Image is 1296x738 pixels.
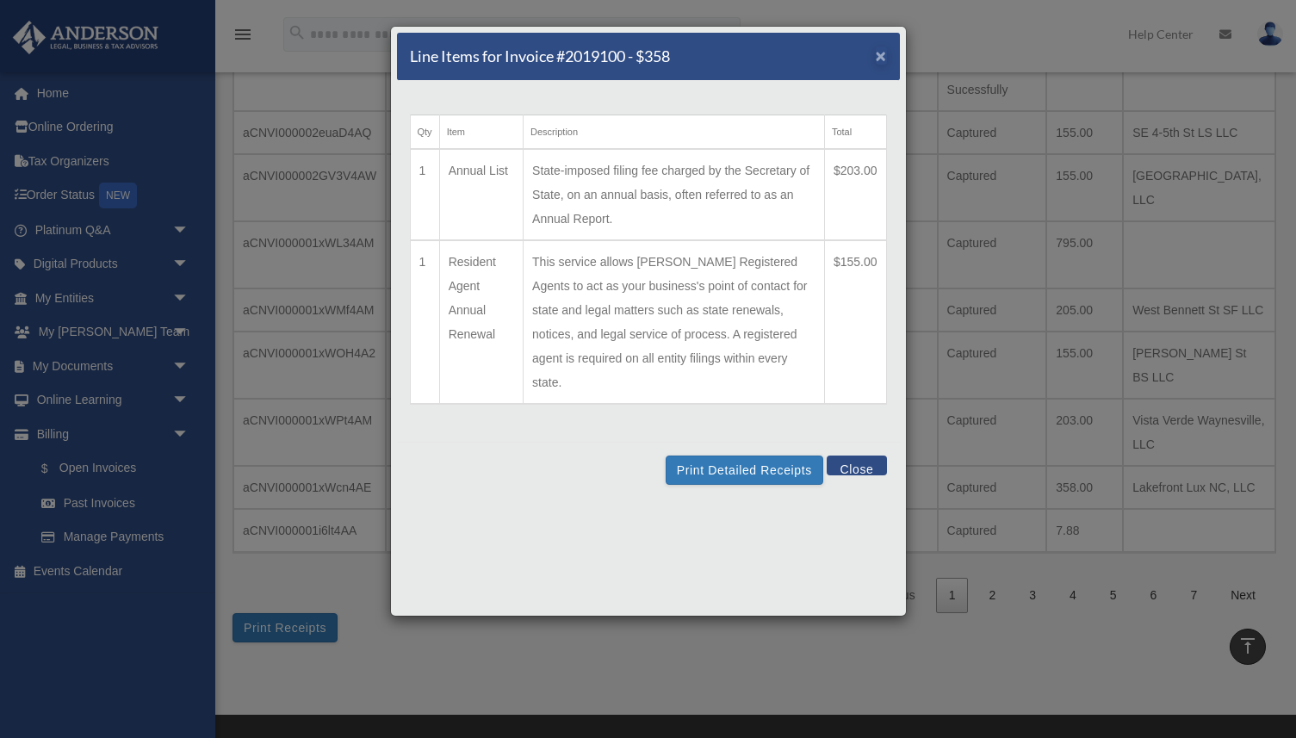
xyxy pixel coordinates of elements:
[824,115,886,150] th: Total
[824,149,886,240] td: $203.00
[876,47,887,65] button: Close
[666,456,823,485] button: Print Detailed Receipts
[876,46,887,65] span: ×
[439,149,523,240] td: Annual List
[439,115,523,150] th: Item
[827,456,886,475] button: Close
[410,149,439,240] td: 1
[524,149,825,240] td: State-imposed filing fee charged by the Secretary of State, on an annual basis, often referred to...
[410,46,670,67] h5: Line Items for Invoice #2019100 - $358
[524,240,825,404] td: This service allows [PERSON_NAME] Registered Agents to act as your business's point of contact fo...
[524,115,825,150] th: Description
[824,240,886,404] td: $155.00
[439,240,523,404] td: Resident Agent Annual Renewal
[410,240,439,404] td: 1
[410,115,439,150] th: Qty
